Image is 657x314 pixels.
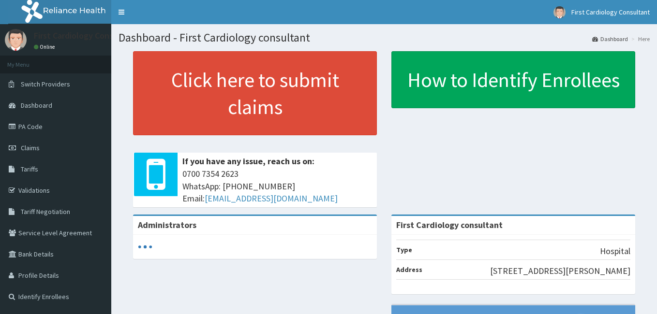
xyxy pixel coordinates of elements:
b: Address [396,265,422,274]
strong: First Cardiology consultant [396,219,503,230]
span: Dashboard [21,101,52,110]
p: First Cardiology Consultant [34,31,137,40]
a: Online [34,43,57,50]
a: How to Identify Enrollees [391,51,635,108]
li: Here [629,35,650,43]
p: [STREET_ADDRESS][PERSON_NAME] [490,265,630,277]
span: First Cardiology Consultant [571,8,650,16]
span: Tariff Negotiation [21,207,70,216]
img: User Image [5,29,27,51]
img: User Image [553,6,566,18]
span: Tariffs [21,165,38,173]
b: Administrators [138,219,196,230]
p: Hospital [600,245,630,257]
svg: audio-loading [138,240,152,254]
b: If you have any issue, reach us on: [182,156,314,167]
h1: Dashboard - First Cardiology consultant [119,31,650,44]
a: Dashboard [592,35,628,43]
a: [EMAIL_ADDRESS][DOMAIN_NAME] [205,193,338,204]
b: Type [396,245,412,254]
span: 0700 7354 2623 WhatsApp: [PHONE_NUMBER] Email: [182,168,372,205]
span: Claims [21,143,40,152]
a: Click here to submit claims [133,51,377,135]
span: Switch Providers [21,80,70,88]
